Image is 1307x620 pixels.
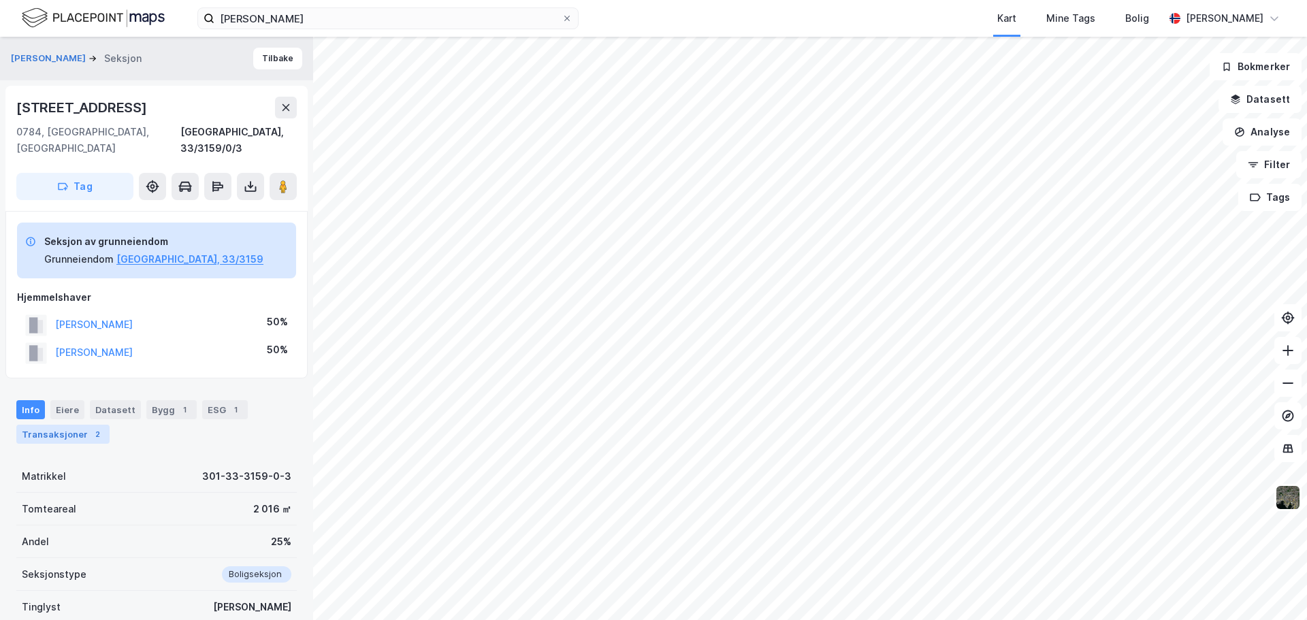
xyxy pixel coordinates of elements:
div: Andel [22,534,49,550]
div: 2 [91,427,104,441]
button: Analyse [1223,118,1302,146]
div: Eiere [50,400,84,419]
button: Datasett [1219,86,1302,113]
div: Grunneiendom [44,251,114,267]
div: 25% [271,534,291,550]
button: Tag [16,173,133,200]
div: [PERSON_NAME] [213,599,291,615]
div: Tomteareal [22,501,76,517]
div: Seksjon av grunneiendom [44,233,263,250]
div: Transaksjoner [16,425,110,444]
div: 301-33-3159-0-3 [202,468,291,485]
div: 0784, [GEOGRAPHIC_DATA], [GEOGRAPHIC_DATA] [16,124,180,157]
div: [GEOGRAPHIC_DATA], 33/3159/0/3 [180,124,297,157]
div: Info [16,400,45,419]
div: Seksjonstype [22,566,86,583]
div: 2 016 ㎡ [253,501,291,517]
iframe: Chat Widget [1239,555,1307,620]
div: Bolig [1125,10,1149,27]
button: [PERSON_NAME] [11,52,88,65]
button: Tilbake [253,48,302,69]
div: Tinglyst [22,599,61,615]
img: logo.f888ab2527a4732fd821a326f86c7f29.svg [22,6,165,30]
div: 1 [178,403,191,417]
div: [STREET_ADDRESS] [16,97,150,118]
div: Seksjon [104,50,142,67]
div: 50% [267,342,288,358]
button: Bokmerker [1210,53,1302,80]
input: Søk på adresse, matrikkel, gårdeiere, leietakere eller personer [214,8,562,29]
div: ESG [202,400,248,419]
div: Datasett [90,400,141,419]
div: Kart [997,10,1016,27]
div: 1 [229,403,242,417]
div: Mine Tags [1046,10,1095,27]
div: Hjemmelshaver [17,289,296,306]
button: [GEOGRAPHIC_DATA], 33/3159 [116,251,263,267]
div: Matrikkel [22,468,66,485]
div: Bygg [146,400,197,419]
button: Tags [1238,184,1302,211]
img: 9k= [1275,485,1301,510]
div: 50% [267,314,288,330]
button: Filter [1236,151,1302,178]
div: [PERSON_NAME] [1186,10,1263,27]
